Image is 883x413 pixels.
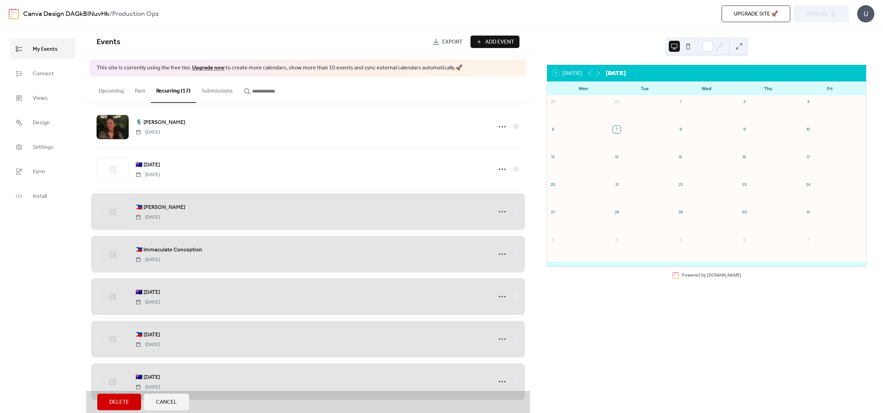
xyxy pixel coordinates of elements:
[741,181,748,189] div: 23
[151,77,196,103] button: Recurring (17)
[109,8,112,21] b: /
[741,126,748,133] div: 9
[549,181,557,189] div: 20
[33,68,54,79] span: Connect
[804,126,812,133] div: 10
[196,77,238,102] button: Submissions
[613,126,621,133] div: 7
[676,82,737,96] div: Wed
[677,153,684,161] div: 15
[97,394,141,410] button: Delete
[33,44,58,55] span: My Events
[23,8,109,21] a: Canva Design DAGkBINuvHk
[156,398,177,406] span: Cancel
[10,63,76,84] a: Connect
[614,82,676,96] div: Tue
[613,153,621,161] div: 14
[549,209,557,216] div: 27
[549,236,557,244] div: 3
[144,394,189,410] button: Cancel
[549,98,557,106] div: 29
[799,82,861,96] div: Fri
[613,181,621,189] div: 21
[553,82,614,96] div: Mon
[804,181,812,189] div: 24
[804,209,812,216] div: 31
[10,185,76,206] a: Install
[33,93,48,104] span: Views
[682,272,741,278] div: Powered by
[741,236,748,244] div: 6
[677,209,684,216] div: 29
[741,209,748,216] div: 30
[33,117,50,128] span: Design
[613,236,621,244] div: 4
[33,166,45,177] span: Form
[707,272,741,278] a: [DOMAIN_NAME]
[677,98,684,106] div: 1
[741,98,748,106] div: 2
[10,161,76,182] a: Form
[677,181,684,189] div: 22
[192,63,225,73] a: Upgrade now
[97,64,463,72] span: This site is currently using the free tier. to create more calendars, show more than 10 events an...
[10,38,76,59] a: My Events
[485,38,514,46] span: Add Event
[549,126,557,133] div: 6
[613,209,621,216] div: 28
[427,36,468,48] a: Export
[741,153,748,161] div: 16
[442,38,463,46] span: Export
[33,191,47,202] span: Install
[549,153,557,161] div: 13
[97,35,120,50] span: Events
[734,10,778,18] span: Upgrade site 🚀
[93,77,129,102] button: Upcoming
[470,36,519,48] button: Add Event
[9,8,19,19] img: logo
[33,142,53,153] span: Settings
[109,398,129,406] span: Delete
[804,236,812,244] div: 7
[677,236,684,244] div: 5
[10,112,76,133] a: Design
[737,82,799,96] div: Thu
[10,87,76,108] a: Views
[112,8,159,21] b: Production Ops
[10,136,76,157] a: Settings
[606,69,626,77] div: [DATE]
[722,6,790,22] button: Upgrade site 🚀
[804,153,812,161] div: 17
[857,5,874,22] div: U
[677,126,684,133] div: 8
[129,77,151,102] button: Past
[613,98,621,106] div: 30
[804,98,812,106] div: 3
